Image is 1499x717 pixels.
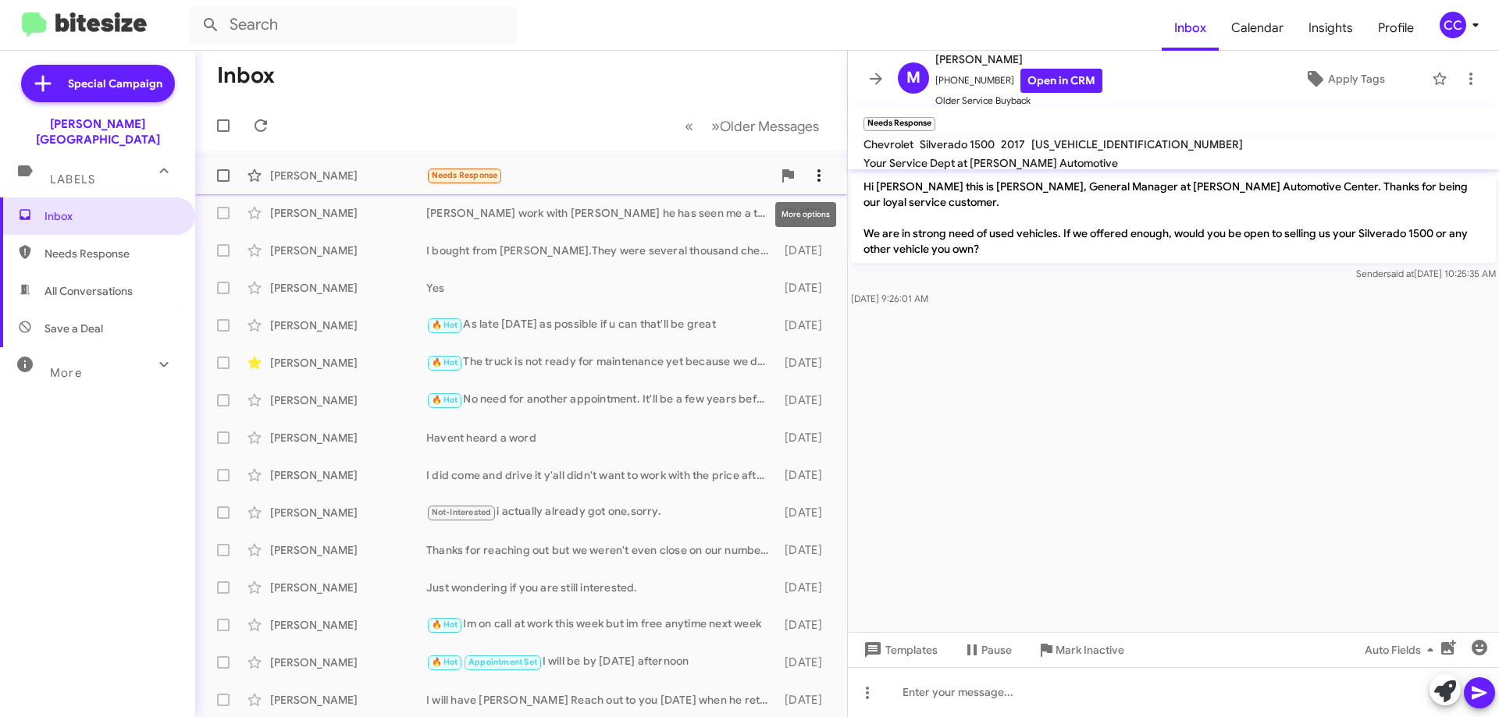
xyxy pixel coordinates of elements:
[860,636,938,664] span: Templates
[851,172,1496,263] p: Hi [PERSON_NAME] this is [PERSON_NAME], General Manager at [PERSON_NAME] Automotive Center. Thank...
[426,353,777,371] div: The truck is not ready for maintenance yet because we do not use it as a daily driver so we will ...
[777,318,835,333] div: [DATE]
[935,69,1102,93] span: [PHONE_NUMBER]
[270,205,426,221] div: [PERSON_NAME]
[1031,137,1243,151] span: [US_VEHICLE_IDENTIFICATION_NUMBER]
[45,208,177,224] span: Inbox
[863,117,935,131] small: Needs Response
[426,467,777,483] div: I did come and drive it y'all didn't want to work with the price after telling me on the phone y'...
[270,168,426,183] div: [PERSON_NAME]
[1001,137,1025,151] span: 2017
[1328,65,1385,93] span: Apply Tags
[432,357,458,367] span: 🔥 Hot
[426,316,777,334] div: As late [DATE] as possible if u can that'll be great
[777,392,835,408] div: [DATE]
[863,137,913,151] span: Chevrolet
[777,430,835,445] div: [DATE]
[45,283,133,299] span: All Conversations
[777,617,835,633] div: [DATE]
[777,355,835,371] div: [DATE]
[426,430,777,445] div: Havent heard a word
[432,619,458,630] span: 🔥 Hot
[920,137,995,151] span: Silverado 1500
[1219,5,1296,51] a: Calendar
[426,280,777,296] div: Yes
[777,580,835,595] div: [DATE]
[270,243,426,258] div: [PERSON_NAME]
[432,657,458,667] span: 🔥 Hot
[50,366,82,380] span: More
[777,692,835,708] div: [DATE]
[270,505,426,520] div: [PERSON_NAME]
[50,172,95,186] span: Labels
[270,542,426,558] div: [PERSON_NAME]
[68,76,162,91] span: Special Campaign
[432,507,492,517] span: Not-Interested
[270,617,426,633] div: [PERSON_NAME]
[935,50,1102,69] span: [PERSON_NAME]
[270,355,426,371] div: [PERSON_NAME]
[270,280,426,296] div: [PERSON_NAME]
[21,65,175,102] a: Special Campaign
[675,110,703,142] button: Previous
[906,66,920,91] span: M
[777,243,835,258] div: [DATE]
[270,392,426,408] div: [PERSON_NAME]
[777,655,835,670] div: [DATE]
[426,243,777,258] div: I bought from [PERSON_NAME].They were several thousand cheaper
[426,391,777,409] div: No need for another appointment. It'll be a few years before I start looking for cars.
[935,93,1102,108] span: Older Service Buyback
[270,430,426,445] div: [PERSON_NAME]
[777,542,835,558] div: [DATE]
[685,116,693,136] span: «
[863,156,1118,170] span: Your Service Dept at [PERSON_NAME] Automotive
[777,505,835,520] div: [DATE]
[189,6,517,44] input: Search
[1365,5,1426,51] a: Profile
[426,542,777,558] div: Thanks for reaching out but we weren't even close on our numbers so I'm going a different route.
[1162,5,1219,51] a: Inbox
[432,170,498,180] span: Needs Response
[676,110,828,142] nav: Page navigation example
[1440,12,1466,38] div: CC
[270,580,426,595] div: [PERSON_NAME]
[217,63,275,88] h1: Inbox
[426,580,777,595] div: Just wondering if you are still interested.
[777,467,835,483] div: [DATE]
[270,655,426,670] div: [PERSON_NAME]
[1352,636,1452,664] button: Auto Fields
[777,280,835,296] div: [DATE]
[1296,5,1365,51] a: Insights
[702,110,828,142] button: Next
[432,320,458,330] span: 🔥 Hot
[1056,636,1124,664] span: Mark Inactive
[426,503,777,521] div: i actually already got one,sorry.
[1024,636,1137,664] button: Mark Inactive
[270,692,426,708] div: [PERSON_NAME]
[775,202,836,227] div: More options
[426,616,777,634] div: Im on call at work this week but im free anytime next week
[468,657,537,667] span: Appointment Set
[426,205,777,221] div: [PERSON_NAME] work with [PERSON_NAME] he has seen me a test message
[270,467,426,483] div: [PERSON_NAME]
[1020,69,1102,93] a: Open in CRM
[1356,268,1496,279] span: Sender [DATE] 10:25:35 AM
[45,246,177,261] span: Needs Response
[950,636,1024,664] button: Pause
[270,318,426,333] div: [PERSON_NAME]
[1264,65,1424,93] button: Apply Tags
[432,395,458,405] span: 🔥 Hot
[1365,636,1440,664] span: Auto Fields
[426,653,777,671] div: I will be by [DATE] afternoon
[720,118,819,135] span: Older Messages
[848,636,950,664] button: Templates
[851,293,928,304] span: [DATE] 9:26:01 AM
[981,636,1012,664] span: Pause
[1426,12,1482,38] button: CC
[45,321,103,336] span: Save a Deal
[426,692,777,708] div: I will have [PERSON_NAME] Reach out to you [DATE] when he returns.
